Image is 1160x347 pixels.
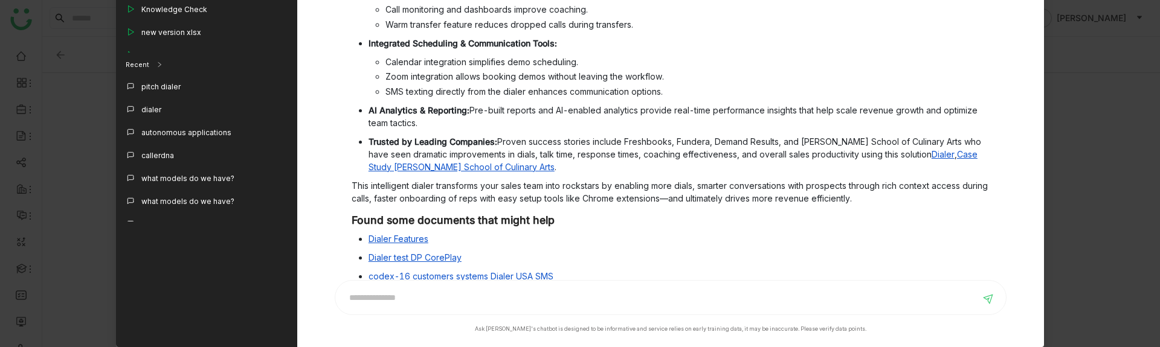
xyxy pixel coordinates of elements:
[126,50,135,60] img: play_outline.svg
[126,219,135,229] img: callout.svg
[932,149,955,159] a: Dialer
[369,136,497,147] strong: Trusted by Leading Companies:
[475,325,866,333] div: Ask [PERSON_NAME]'s chatbot is designed to be informative and service relies on early training da...
[385,18,997,31] li: Warm transfer feature reduces dropped calls during transfers.
[352,214,997,227] h3: Found some documents that might help
[141,173,234,184] div: what models do we have?
[369,271,553,281] a: codex-16 customers systems Dialer USA SMS
[126,196,135,206] img: callout.svg
[116,53,297,77] div: Recent
[141,196,234,207] div: what models do we have?
[369,234,428,244] a: Dialer Features
[141,104,161,115] div: dialer
[369,104,997,129] p: Pre-built reports and AI-enabled analytics provide real-time performance insights that help scale...
[141,127,231,138] div: autonomous applications
[141,81,181,92] div: pitch dialer
[141,27,201,38] div: new version xlsx
[369,252,462,263] a: Dialer test DP CorePlay
[141,4,207,15] div: Knowledge Check
[385,56,997,68] li: Calendar integration simplifies demo scheduling.
[126,104,135,114] img: callout.svg
[141,150,174,161] div: callerdna
[126,60,149,70] div: Recent
[126,173,135,183] img: callout.svg
[141,50,199,61] div: Customers Only
[385,3,997,16] li: Call monitoring and dashboards improve coaching.
[126,27,135,37] img: play_outline.svg
[126,81,135,91] img: callout.svg
[385,85,997,98] li: SMS texting directly from the dialer enhances communication options.
[369,149,978,172] a: Case Study [PERSON_NAME] School of Culinary Arts
[385,70,997,83] li: Zoom integration allows booking demos without leaving the workflow.
[369,135,997,173] p: Proven success stories include Freshbooks, Fundera, Demand Results, and [PERSON_NAME] School of C...
[369,38,557,48] strong: Integrated Scheduling & Communication Tools:
[126,4,135,14] img: play_outline.svg
[369,105,469,115] strong: AI Analytics & Reporting:
[352,179,997,205] p: This intelligent dialer transforms your sales team into rockstars by enabling more dials, smarter...
[126,127,135,137] img: callout.svg
[126,150,135,160] img: callout.svg
[141,219,234,230] div: what models do we have?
